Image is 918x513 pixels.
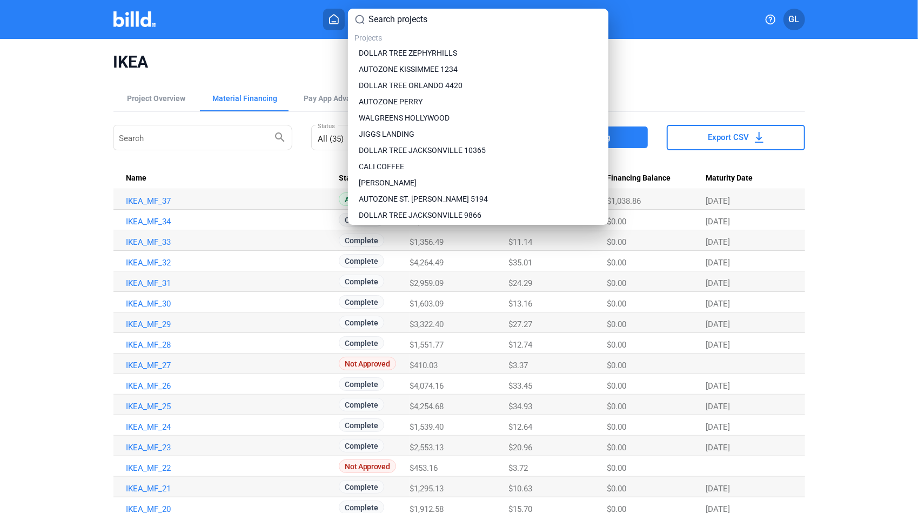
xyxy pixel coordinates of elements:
span: AUTOZONE ST. [PERSON_NAME] 5194 [359,194,488,204]
span: DOLLAR TREE JACKSONVILLE 10365 [359,145,486,156]
span: Projects [354,34,382,42]
span: CALI COFFEE [359,161,404,172]
span: JIGGS LANDING [359,129,414,139]
span: DOLLAR TREE ZEPHYRHILLS [359,48,457,58]
span: DOLLAR TREE ORLANDO 4420 [359,80,463,91]
span: AUTOZONE KISSIMMEE 1234 [359,64,458,75]
span: DOLLAR TREE JACKSONVILLE 9866 [359,210,481,221]
span: WALGREENS HOLLYWOOD [359,112,450,123]
span: [PERSON_NAME] [359,177,417,188]
input: Search projects [368,13,602,26]
span: AUTOZONE PERRY [359,96,423,107]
